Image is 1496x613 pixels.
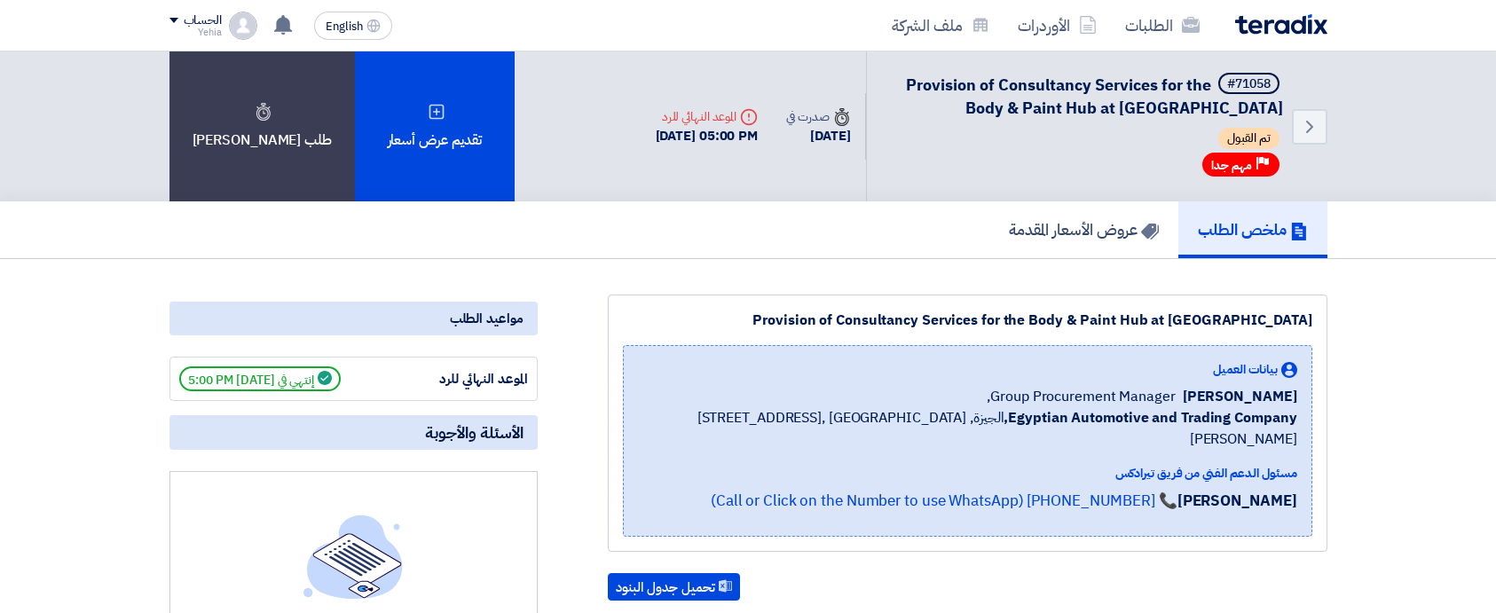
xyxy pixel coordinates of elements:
[656,107,759,126] div: الموعد النهائي للرد
[1198,219,1308,240] h5: ملخص الطلب
[1009,219,1159,240] h5: عروض الأسعار المقدمة
[395,369,528,389] div: الموعد النهائي للرد
[608,573,740,601] button: تحميل جدول البنود
[1004,4,1111,46] a: الأوردرات
[314,12,392,40] button: English
[989,201,1178,258] a: عروض الأسعار المقدمة
[179,366,341,391] span: إنتهي في [DATE] 5:00 PM
[623,310,1312,331] div: Provision of Consultancy Services for the Body & Paint Hub at [GEOGRAPHIC_DATA]
[169,302,538,335] div: مواعيد الطلب
[1218,128,1279,149] span: تم القبول
[184,13,222,28] div: الحساب
[425,422,524,443] span: الأسئلة والأجوبة
[878,4,1004,46] a: ملف الشركة
[1211,157,1252,174] span: مهم جدا
[1183,386,1297,407] span: [PERSON_NAME]
[1213,360,1278,379] span: بيانات العميل
[786,107,850,126] div: صدرت في
[638,407,1297,450] span: الجيزة, [GEOGRAPHIC_DATA] ,[STREET_ADDRESS][PERSON_NAME]
[1177,490,1297,512] strong: [PERSON_NAME]
[987,386,1175,407] span: Group Procurement Manager,
[656,126,759,146] div: [DATE] 05:00 PM
[1235,14,1327,35] img: Teradix logo
[303,515,403,598] img: empty_state_list.svg
[1004,407,1296,428] b: Egyptian Automotive and Trading Company,
[888,73,1283,119] h5: Provision of Consultancy Services for the Body & Paint Hub at Abu Rawash
[1111,4,1214,46] a: الطلبات
[326,20,363,33] span: English
[1227,78,1271,90] div: #71058
[229,12,257,40] img: profile_test.png
[638,464,1297,483] div: مسئول الدعم الفني من فريق تيرادكس
[169,28,222,37] div: Yehia
[786,126,850,146] div: [DATE]
[906,73,1283,120] span: Provision of Consultancy Services for the Body & Paint Hub at [GEOGRAPHIC_DATA]
[1178,201,1327,258] a: ملخص الطلب
[355,51,515,201] div: تقديم عرض أسعار
[169,51,355,201] div: طلب [PERSON_NAME]
[711,490,1177,512] a: 📞 [PHONE_NUMBER] (Call or Click on the Number to use WhatsApp)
